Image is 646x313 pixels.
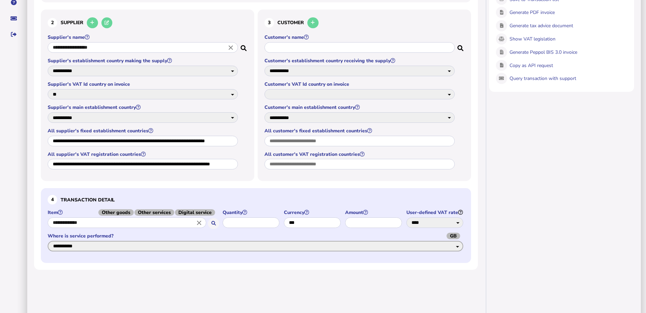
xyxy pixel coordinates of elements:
[101,17,113,29] button: Edit selected supplier in the database
[406,209,464,216] label: User-defined VAT rate
[48,34,239,40] label: Supplier's name
[307,17,319,29] button: Add a new customer to the database
[48,81,239,87] label: Supplier's VAT Id country on invoice
[6,11,21,26] button: Raise a support ticket
[48,57,239,64] label: Supplier's establishment country making the supply
[41,188,471,263] section: Define the item, and answer additional questions
[284,209,342,216] label: Currency
[48,128,239,134] label: All supplier's fixed establishment countries
[241,43,247,49] i: Search for a dummy seller
[264,57,456,64] label: Customer's establishment country receiving the supply
[175,209,215,216] span: Digital service
[48,233,464,239] label: Where is service performed?
[48,104,239,111] label: Supplier's main establishment country
[223,209,280,216] label: Quantity
[6,27,21,42] button: Sign out
[264,151,456,158] label: All customer's VAT registration countries
[134,209,174,216] span: Other services
[48,195,57,204] div: 4
[48,151,239,158] label: All supplier's VAT registration countries
[208,218,219,229] button: Search for an item by HS code or use natural language description
[48,16,247,30] h3: Supplier
[264,34,456,40] label: Customer's name
[264,104,456,111] label: Customer's main establishment country
[264,18,274,28] div: 3
[48,209,219,216] label: Item
[87,17,98,29] button: Add a new supplier to the database
[98,209,134,216] span: Other goods
[195,219,203,226] i: Close
[227,44,235,51] i: Close
[345,209,403,216] label: Amount
[48,18,57,28] div: 2
[264,128,456,134] label: All customer's fixed establishment countries
[264,16,464,30] h3: Customer
[264,81,456,87] label: Customer's VAT Id country on invoice
[457,43,464,49] i: Search for a dummy customer
[48,195,464,204] h3: Transaction detail
[447,233,460,239] span: GB
[41,10,254,181] section: Define the seller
